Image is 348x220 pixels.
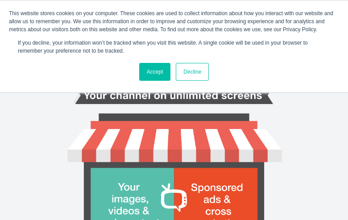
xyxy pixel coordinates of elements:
[18,39,330,55] p: If you decline, your information won’t be tracked when you visit this website. A single cookie wi...
[303,177,348,220] iframe: Chat Widget
[9,9,339,33] div: This website stores cookies on your computer. These cookies are used to collect information about...
[139,63,171,81] a: Accept
[176,63,209,81] a: Decline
